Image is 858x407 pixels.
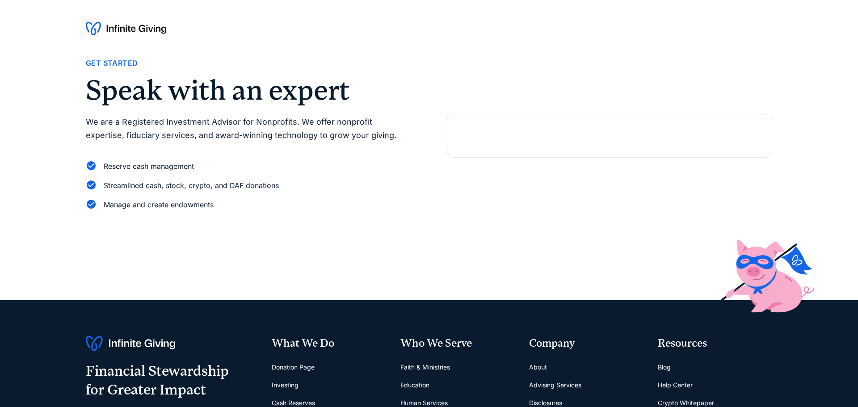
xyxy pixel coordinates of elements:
[86,115,411,143] p: We are a Registered Investment Advisor for Nonprofits. We offer nonprofit expertise, fiduciary se...
[272,376,299,394] a: Investing
[400,358,450,376] a: Faith & Ministries
[104,199,214,211] div: Manage and create endowments
[272,358,315,376] a: Donation Page
[272,336,386,351] div: What We Do
[658,376,693,394] a: Help Center
[529,376,581,394] a: Advising Services
[104,160,194,172] div: Reserve cash management
[658,358,671,376] a: Blog
[86,362,229,399] div: Financial Stewardship for Greater Impact
[400,336,515,351] div: Who We Serve
[529,358,547,376] a: About
[104,180,279,192] div: Streamlined cash, stock, crypto, and DAF donations
[658,336,772,351] div: Resources
[400,376,429,394] a: Education
[529,336,643,351] div: Company
[86,57,138,69] div: Get Started
[86,76,411,104] h2: Speak with an expert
